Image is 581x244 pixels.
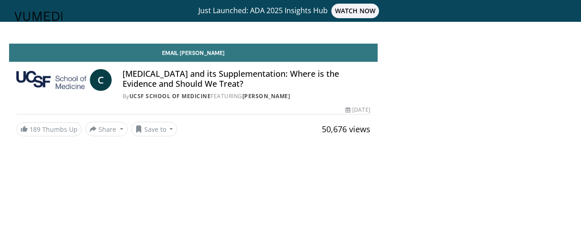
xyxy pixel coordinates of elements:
div: By FEATURING [123,92,370,100]
span: 50,676 views [322,124,370,134]
a: [PERSON_NAME] [242,92,290,100]
button: Share [85,122,128,136]
button: Save to [131,122,177,136]
img: VuMedi Logo [15,12,63,21]
h4: [MEDICAL_DATA] and its Supplementation: Where is the Evidence and Should We Treat? [123,69,370,89]
a: 189 Thumbs Up [16,122,82,136]
div: [DATE] [345,106,370,114]
a: Email [PERSON_NAME] [9,44,378,62]
span: 189 [30,125,40,134]
img: UCSF School of Medicine [16,69,86,91]
a: UCSF School of Medicine [129,92,211,100]
a: C [90,69,112,91]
